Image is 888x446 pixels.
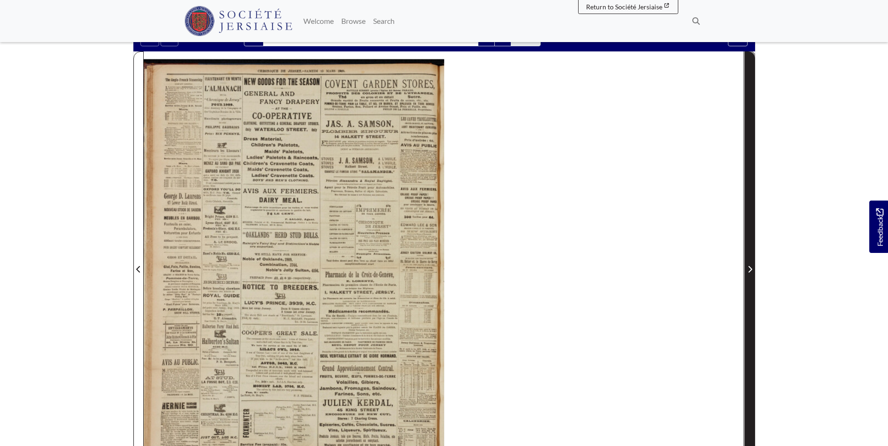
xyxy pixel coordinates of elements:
[338,12,369,30] a: Browse
[586,3,662,11] span: Return to Société Jersiaise
[184,4,293,38] a: Société Jersiaise logo
[300,12,338,30] a: Welcome
[874,209,885,246] span: Feedback
[869,201,888,253] a: Would you like to provide feedback?
[369,12,398,30] a: Search
[184,6,293,36] img: Société Jersiaise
